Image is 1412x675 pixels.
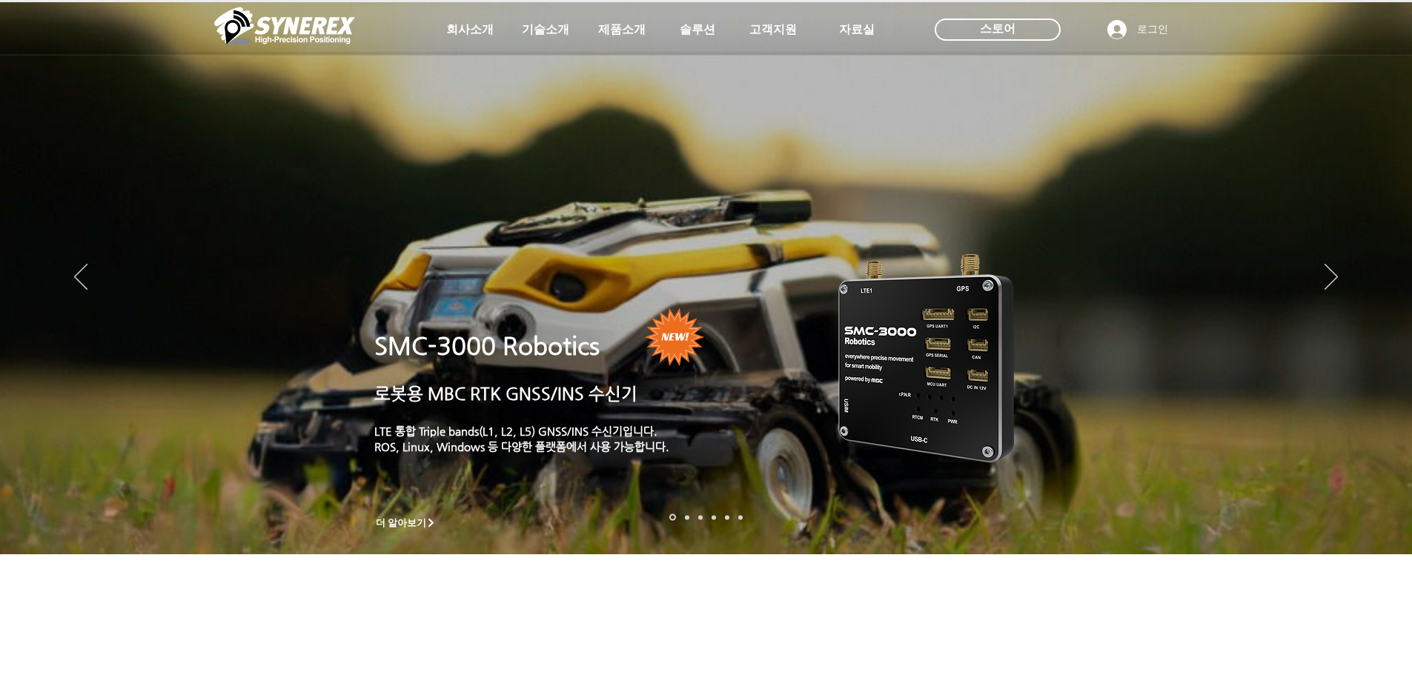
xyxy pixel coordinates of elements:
a: 정밀농업 [738,515,743,519]
a: 더 알아보기 [369,513,443,532]
a: SMC-3000 Robotics [374,332,600,360]
nav: 슬라이드 [665,514,747,521]
span: 제품소개 [598,22,646,38]
span: 솔루션 [680,22,715,38]
button: 로그인 [1097,16,1179,44]
a: 자율주행 [712,515,716,519]
a: 자료실 [820,15,894,44]
a: 제품소개 [585,15,659,44]
a: 솔루션 [660,15,735,44]
span: 회사소개 [446,22,494,38]
div: 스토어 [935,19,1061,41]
a: LTE 통합 Triple bands(L1, L2, L5) GNSS/INS 수신기입니다. [374,425,657,437]
a: 로봇- SMC 2000 [669,514,676,521]
a: 회사소개 [433,15,507,44]
a: 로봇용 MBC RTK GNSS/INS 수신기 [374,384,637,403]
button: 이전 [74,264,87,292]
span: 스토어 [980,21,1015,37]
span: 자료실 [839,22,875,38]
img: KakaoTalk_20241224_155801212.png [818,232,1036,480]
img: 씨너렉스_White_simbol_대지 1.png [214,4,355,48]
span: 더 알아보기 [376,516,427,530]
a: 로봇 [725,515,729,519]
button: 다음 [1325,264,1338,292]
a: ROS, Linux, Windows 등 다양한 플랫폼에서 사용 가능합니다. [374,440,669,453]
span: 고객지원 [749,22,797,38]
span: 로그인 [1132,22,1173,37]
a: 기술소개 [508,15,583,44]
a: 고객지원 [736,15,810,44]
span: 기술소개 [522,22,569,38]
a: 측량 IoT [698,515,703,519]
a: 드론 8 - SMC 2000 [685,515,689,519]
